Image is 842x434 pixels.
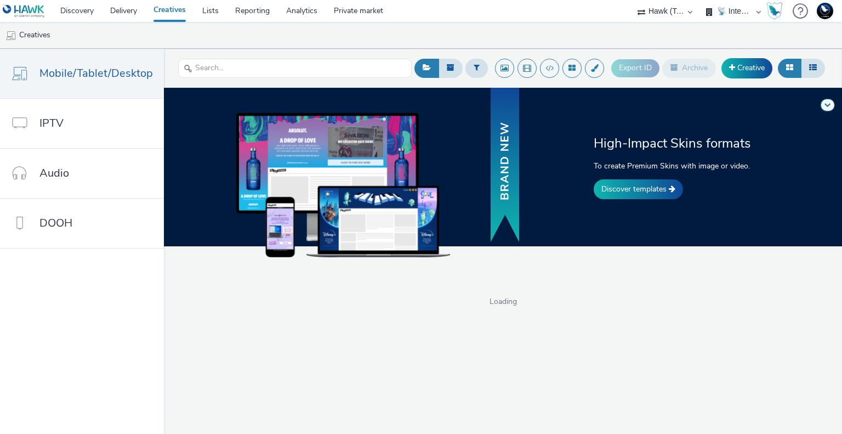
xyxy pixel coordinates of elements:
button: Export ID [611,59,659,77]
span: Audio [39,165,69,181]
h2: High-Impact Skins formats [594,134,758,152]
img: undefined Logo [3,4,45,18]
span: Mobile/Tablet/Desktop [39,65,153,81]
span: IPTV [39,115,64,131]
img: banner with new text [488,86,521,245]
span: Loading [164,296,842,307]
input: Search... [178,59,412,78]
img: Hawk Academy [766,2,783,20]
button: Table [801,59,825,77]
img: Support Hawk [817,3,833,19]
button: Grid [778,59,801,77]
a: Hawk Academy [766,2,787,20]
button: Archive [662,59,716,77]
a: Discover templates [594,179,683,199]
img: mobile [5,30,16,41]
a: Creative [721,58,772,78]
p: To create Premium Skins with image or video. [594,160,758,172]
img: example of skins on dekstop, tablet and mobile devices [236,113,450,257]
span: DOOH [39,215,72,231]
